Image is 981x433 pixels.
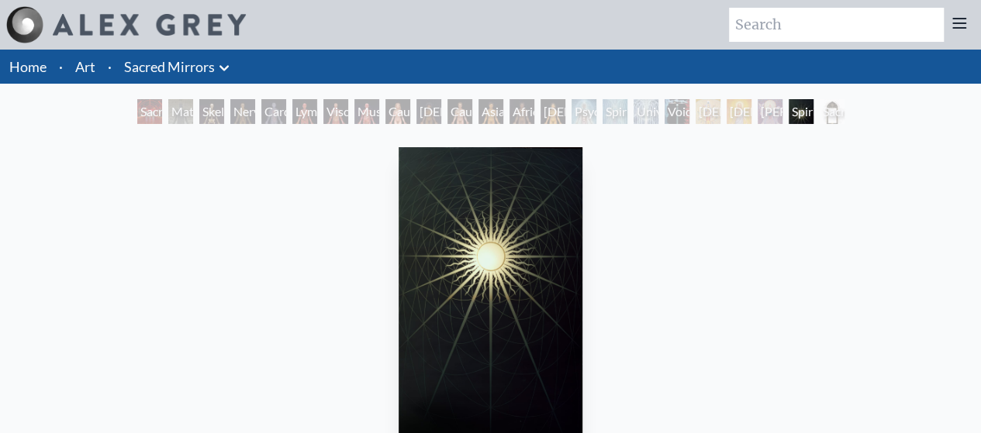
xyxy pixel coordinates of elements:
[478,99,503,124] div: Asian Man
[509,99,534,124] div: African Man
[603,99,627,124] div: Spiritual Energy System
[75,56,95,77] a: Art
[416,99,441,124] div: [DEMOGRAPHIC_DATA] Woman
[354,99,379,124] div: Muscle System
[696,99,720,124] div: [DEMOGRAPHIC_DATA]
[168,99,193,124] div: Material World
[789,99,813,124] div: Spiritual World
[820,99,845,124] div: Sacred Mirrors Frame
[665,99,689,124] div: Void Clear Light
[634,99,658,124] div: Universal Mind Lattice
[727,99,751,124] div: [DEMOGRAPHIC_DATA]
[199,99,224,124] div: Skeletal System
[447,99,472,124] div: Caucasian Man
[9,58,47,75] a: Home
[230,99,255,124] div: Nervous System
[102,50,118,84] li: ·
[541,99,565,124] div: [DEMOGRAPHIC_DATA] Woman
[385,99,410,124] div: Caucasian Woman
[292,99,317,124] div: Lymphatic System
[572,99,596,124] div: Psychic Energy System
[758,99,782,124] div: [PERSON_NAME]
[729,8,944,42] input: Search
[323,99,348,124] div: Viscera
[53,50,69,84] li: ·
[124,56,215,77] a: Sacred Mirrors
[261,99,286,124] div: Cardiovascular System
[137,99,162,124] div: Sacred Mirrors Room, [GEOGRAPHIC_DATA]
